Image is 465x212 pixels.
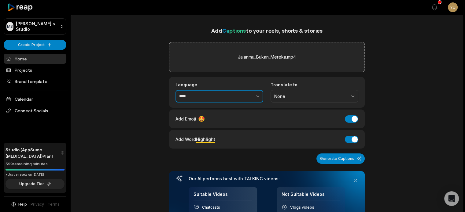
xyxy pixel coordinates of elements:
button: Create Project [4,40,66,50]
label: Jalanmu_Bukan_Mereka.mp4 [238,53,296,61]
span: Captions [222,27,246,34]
h4: Suitable Videos [194,192,252,200]
span: Vlogs videos [290,205,314,210]
h3: Our AI performs best with TALKING videos: [189,176,345,181]
p: [PERSON_NAME]'s Studio [16,21,57,32]
div: Add Word [175,135,215,143]
span: Connect Socials [4,105,66,116]
span: Help [18,202,27,207]
button: Upgrade Tier [6,179,65,189]
button: Help [11,202,27,207]
label: Language [175,82,263,88]
button: Generate Captions [316,153,365,164]
div: MS [6,22,13,31]
label: Translate to [271,82,358,88]
div: 599 remaining minutes [6,161,65,167]
span: None [274,94,346,99]
a: Terms [48,202,60,207]
span: Chatcasts [202,205,220,210]
span: Highlight [196,137,215,142]
span: 🤩 [198,115,205,123]
h1: Add to your reels, shorts & stories [169,26,365,35]
div: Open Intercom Messenger [444,191,459,206]
a: Home [4,54,66,64]
a: Projects [4,65,66,75]
a: Privacy [31,202,44,207]
a: Calendar [4,94,66,104]
h4: Not Suitable Videos [282,192,340,200]
span: Studio (AppSumo [MEDICAL_DATA]) Plan! [6,146,61,159]
a: Brand template [4,76,66,86]
button: None [271,90,358,103]
span: Add Emoji [175,116,196,122]
div: *Usage resets on [DATE] [6,172,65,177]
